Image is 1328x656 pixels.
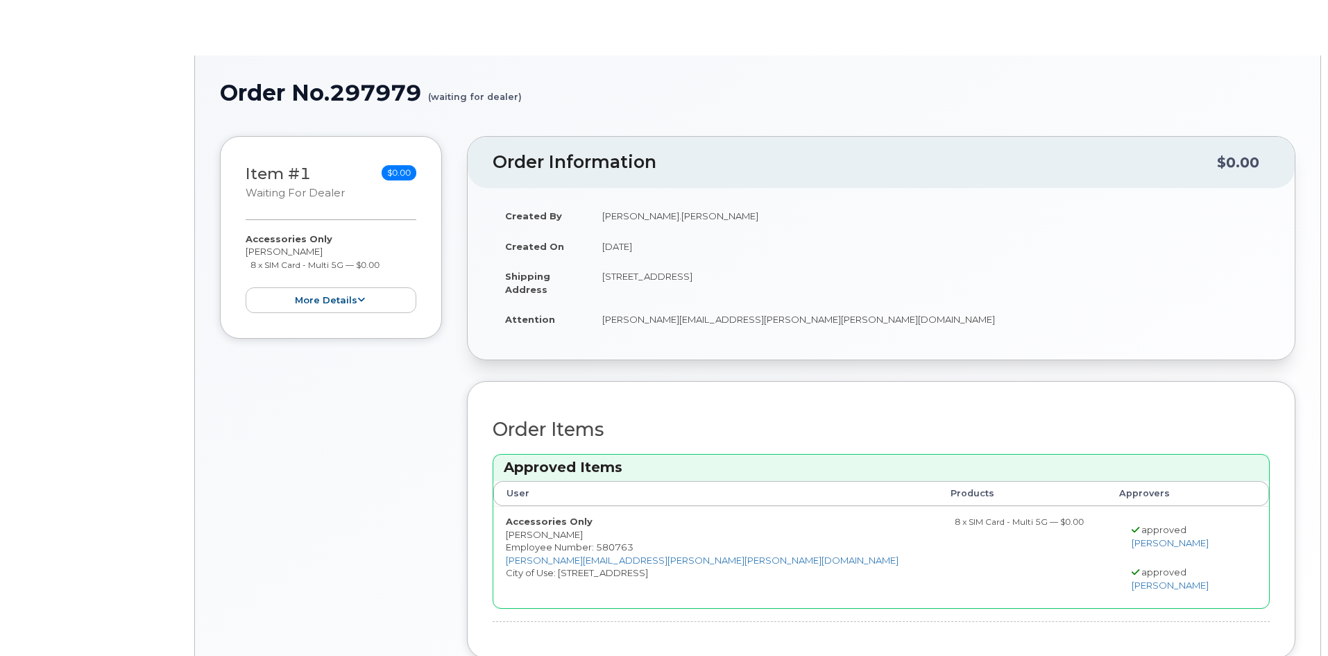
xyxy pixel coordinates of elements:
[493,481,938,506] th: User
[246,233,416,313] div: [PERSON_NAME]
[505,241,564,252] strong: Created On
[246,187,345,199] small: waiting for dealer
[590,304,1270,335] td: [PERSON_NAME][EMAIL_ADDRESS][PERSON_NAME][PERSON_NAME][DOMAIN_NAME]
[1217,149,1259,176] div: $0.00
[382,165,416,180] span: $0.00
[938,481,1107,506] th: Products
[505,210,562,221] strong: Created By
[250,260,380,270] small: 8 x SIM Card - Multi 5G — $0.00
[493,419,1270,440] h2: Order Items
[1141,566,1186,578] span: approved
[955,516,1084,527] small: 8 x SIM Card - Multi 5G — $0.00
[590,201,1270,231] td: [PERSON_NAME].[PERSON_NAME]
[590,231,1270,262] td: [DATE]
[246,165,345,201] h3: Item #1
[504,458,1259,477] h3: Approved Items
[246,287,416,313] button: more details
[428,81,522,102] small: (waiting for dealer)
[506,555,899,566] a: [PERSON_NAME][EMAIL_ADDRESS][PERSON_NAME][PERSON_NAME][DOMAIN_NAME]
[506,541,633,553] span: Employee Number: 580763
[1141,524,1186,535] span: approved
[505,314,555,325] strong: Attention
[1132,537,1209,548] a: [PERSON_NAME]
[590,261,1270,304] td: [STREET_ADDRESS]
[1132,580,1209,591] a: [PERSON_NAME]
[505,271,550,295] strong: Shipping Address
[220,81,1295,105] h1: Order No.297979
[493,506,938,608] td: [PERSON_NAME] City of Use: [STREET_ADDRESS]
[246,233,332,244] strong: Accessories Only
[1107,481,1242,506] th: Approvers
[493,153,1217,172] h2: Order Information
[506,516,593,527] strong: Accessories Only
